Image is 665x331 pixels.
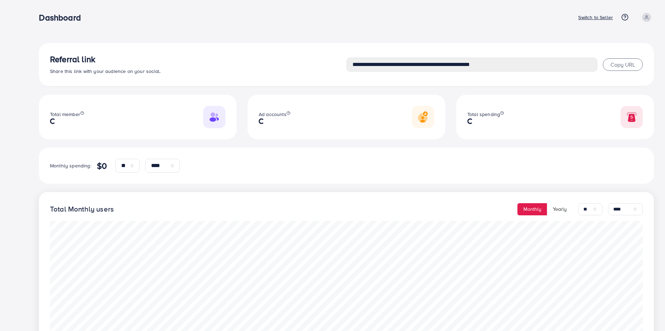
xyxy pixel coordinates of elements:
[621,106,643,128] img: Responsive image
[50,162,91,170] p: Monthly spending:
[97,161,107,171] h4: $0
[467,111,500,118] span: Total spending
[547,203,573,215] button: Yearly
[39,13,86,23] h3: Dashboard
[578,13,613,22] p: Switch to Seller
[517,203,547,215] button: Monthly
[50,68,160,75] span: Share this link with your audience on your social.
[259,111,286,118] span: Ad accounts
[412,106,434,128] img: Responsive image
[50,54,347,64] h3: Referral link
[603,58,643,71] button: Copy URL
[610,61,635,68] span: Copy URL
[50,205,114,214] h4: Total Monthly users
[203,106,225,128] img: Responsive image
[50,111,80,118] span: Total member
